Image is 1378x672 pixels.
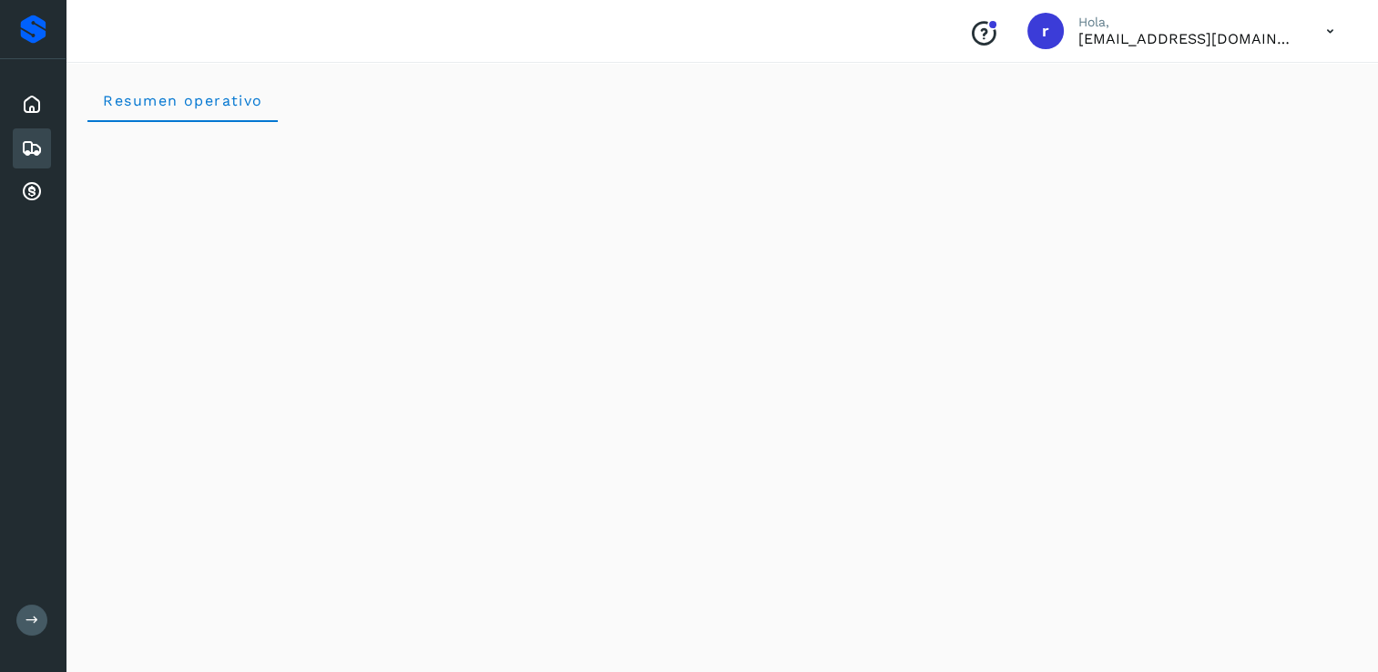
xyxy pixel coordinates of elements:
[13,128,51,168] div: Embarques
[13,85,51,125] div: Inicio
[13,172,51,212] div: Cuentas por cobrar
[1078,30,1297,47] p: romanreyes@tumsa.com.mx
[1078,15,1297,30] p: Hola,
[102,92,263,109] span: Resumen operativo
